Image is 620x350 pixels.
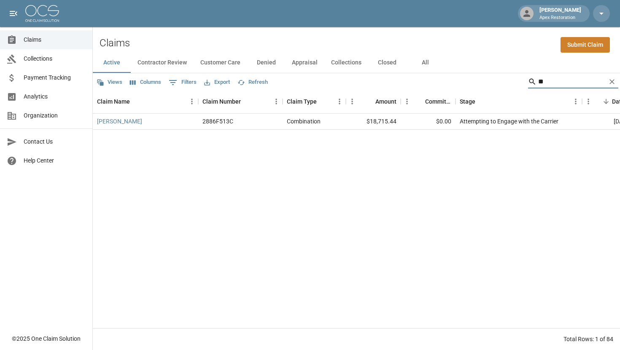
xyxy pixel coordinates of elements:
[283,90,346,113] div: Claim Type
[539,14,581,21] p: Apex Restoration
[97,117,142,126] a: [PERSON_NAME]
[186,95,198,108] button: Menu
[24,92,86,101] span: Analytics
[202,90,241,113] div: Claim Number
[413,96,425,107] button: Sort
[128,76,163,89] button: Select columns
[130,96,142,107] button: Sort
[202,117,233,126] div: 2886F513C
[563,335,613,343] div: Total Rows: 1 of 84
[456,90,582,113] div: Stage
[561,37,610,53] a: Submit Claim
[24,35,86,44] span: Claims
[100,37,130,49] h2: Claims
[93,53,620,73] div: dynamic tabs
[364,96,375,107] button: Sort
[368,53,406,73] button: Closed
[333,95,346,108] button: Menu
[600,96,612,107] button: Sort
[270,95,283,108] button: Menu
[606,75,618,88] button: Clear
[93,53,131,73] button: Active
[285,53,324,73] button: Appraisal
[24,137,86,146] span: Contact Us
[241,96,253,107] button: Sort
[94,76,124,89] button: Views
[5,5,22,22] button: open drawer
[287,90,317,113] div: Claim Type
[401,114,456,130] div: $0.00
[528,75,618,90] div: Search
[569,95,582,108] button: Menu
[536,6,585,21] div: [PERSON_NAME]
[346,114,401,130] div: $18,715.44
[235,76,270,89] button: Refresh
[406,53,444,73] button: All
[202,76,232,89] button: Export
[460,117,558,126] div: Attempting to Engage with the Carrier
[24,156,86,165] span: Help Center
[475,96,487,107] button: Sort
[324,53,368,73] button: Collections
[24,111,86,120] span: Organization
[582,95,595,108] button: Menu
[198,90,283,113] div: Claim Number
[401,90,456,113] div: Committed Amount
[24,73,86,82] span: Payment Tracking
[317,96,329,107] button: Sort
[401,95,413,108] button: Menu
[247,53,285,73] button: Denied
[131,53,194,73] button: Contractor Review
[167,76,199,89] button: Show filters
[425,90,451,113] div: Committed Amount
[287,117,321,126] div: Combination
[375,90,396,113] div: Amount
[194,53,247,73] button: Customer Care
[93,90,198,113] div: Claim Name
[460,90,475,113] div: Stage
[346,95,359,108] button: Menu
[24,54,86,63] span: Collections
[97,90,130,113] div: Claim Name
[346,90,401,113] div: Amount
[25,5,59,22] img: ocs-logo-white-transparent.png
[12,334,81,343] div: © 2025 One Claim Solution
